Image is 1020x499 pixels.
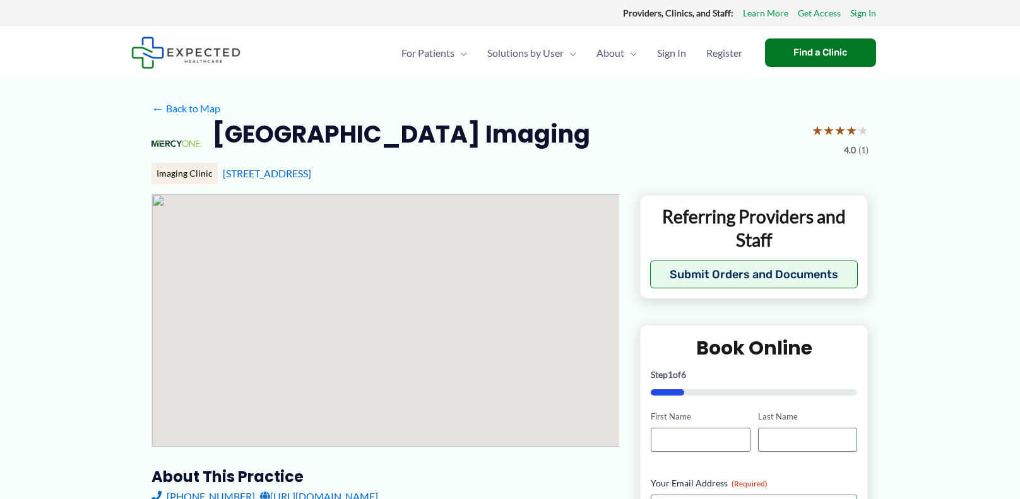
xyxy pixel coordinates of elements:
h2: [GEOGRAPHIC_DATA] Imaging [212,119,590,150]
strong: Providers, Clinics, and Staff: [623,8,733,18]
span: (Required) [732,479,768,488]
p: Step of [651,370,857,379]
label: First Name [651,411,750,423]
span: Menu Toggle [624,31,637,75]
img: Expected Healthcare Logo - side, dark font, small [131,37,240,69]
span: For Patients [401,31,454,75]
nav: Primary Site Navigation [391,31,752,75]
span: ★ [823,119,834,142]
span: About [596,31,624,75]
span: Register [706,31,742,75]
h2: Book Online [651,336,857,360]
span: ★ [834,119,846,142]
span: (1) [858,142,869,158]
div: Imaging Clinic [151,163,218,184]
span: Sign In [657,31,686,75]
span: 1 [668,369,673,380]
span: Solutions by User [487,31,564,75]
span: 6 [681,369,686,380]
a: ←Back to Map [151,99,220,118]
label: Your Email Address [651,477,857,490]
span: ★ [857,119,869,142]
span: ← [151,102,163,114]
a: Sign In [647,31,696,75]
a: For PatientsMenu Toggle [391,31,477,75]
label: Last Name [758,411,857,423]
a: Learn More [743,5,788,21]
a: Get Access [798,5,841,21]
h3: About this practice [151,467,619,486]
p: Referring Providers and Staff [650,205,858,251]
a: Find a Clinic [765,38,876,67]
span: Menu Toggle [564,31,576,75]
button: Submit Orders and Documents [650,261,858,288]
a: Sign In [850,5,876,21]
a: Register [696,31,752,75]
span: 4.0 [844,142,856,158]
span: ★ [846,119,857,142]
span: ★ [812,119,823,142]
a: Solutions by UserMenu Toggle [477,31,586,75]
span: Menu Toggle [454,31,467,75]
a: AboutMenu Toggle [586,31,647,75]
a: [STREET_ADDRESS] [223,167,311,179]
